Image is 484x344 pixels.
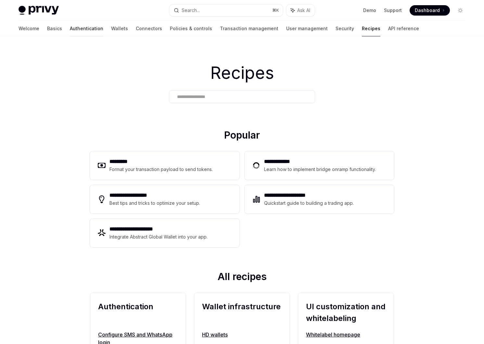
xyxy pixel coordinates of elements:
[169,5,283,16] button: Search...⌘K
[47,21,62,36] a: Basics
[388,21,419,36] a: API reference
[363,7,376,14] a: Demo
[202,331,282,338] a: HD wallets
[455,5,465,16] button: Toggle dark mode
[272,8,279,13] span: ⌘ K
[245,151,394,180] a: **** **** ***Learn how to implement bridge onramp functionality.
[306,331,386,338] a: Whitelabel homepage
[90,271,394,285] h2: All recipes
[109,199,201,207] div: Best tips and tricks to optimize your setup.
[182,6,200,14] div: Search...
[286,21,328,36] a: User management
[410,5,450,16] a: Dashboard
[170,21,212,36] a: Policies & controls
[297,7,310,14] span: Ask AI
[109,166,213,173] div: Format your transaction payload to send tokens.
[384,7,402,14] a: Support
[136,21,162,36] a: Connectors
[70,21,103,36] a: Authentication
[264,166,378,173] div: Learn how to implement bridge onramp functionality.
[109,233,208,241] div: Integrate Abstract Global Wallet into your app.
[111,21,128,36] a: Wallets
[286,5,315,16] button: Ask AI
[264,199,354,207] div: Quickstart guide to building a trading app.
[306,301,386,324] h2: UI customization and whitelabeling
[19,6,59,15] img: light logo
[90,129,394,143] h2: Popular
[98,301,178,324] h2: Authentication
[19,21,39,36] a: Welcome
[220,21,278,36] a: Transaction management
[415,7,440,14] span: Dashboard
[362,21,380,36] a: Recipes
[90,151,239,180] a: **** ****Format your transaction payload to send tokens.
[202,301,282,324] h2: Wallet infrastructure
[336,21,354,36] a: Security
